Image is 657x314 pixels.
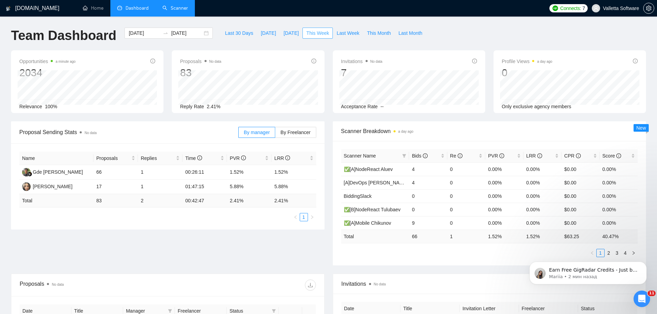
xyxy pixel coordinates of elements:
[138,152,182,165] th: Replies
[300,213,308,221] li: 1
[423,153,428,158] span: info-circle
[311,59,316,63] span: info-circle
[600,203,638,216] td: 0.00%
[6,3,11,14] img: logo
[412,153,427,159] span: Bids
[485,189,523,203] td: 0.00%
[19,152,93,165] th: Name
[524,216,561,230] td: 0.00%
[11,28,116,44] h1: Team Dashboard
[398,29,422,37] span: Last Month
[636,125,646,131] span: New
[19,104,42,109] span: Relevance
[308,213,316,221] button: right
[485,162,523,176] td: 0.00%
[305,282,316,288] span: download
[502,104,571,109] span: Only exclusive agency members
[561,162,599,176] td: $0.00
[409,216,447,230] td: 9
[537,60,552,63] time: a day ago
[197,155,202,160] span: info-circle
[227,165,271,180] td: 1.52%
[20,280,168,291] div: Proposals
[643,6,654,11] a: setting
[22,169,83,174] a: GKGde [PERSON_NAME]
[230,155,246,161] span: PVR
[56,60,76,63] time: a minute ago
[409,230,447,243] td: 66
[341,57,382,65] span: Invitations
[84,131,97,135] span: No data
[180,66,221,79] div: 83
[337,29,359,37] span: Last Week
[401,151,408,161] span: filter
[524,162,561,176] td: 0.00%
[564,153,580,159] span: CPR
[502,57,553,65] span: Profile Views
[227,194,271,207] td: 2.41 %
[257,28,280,39] button: [DATE]
[22,182,31,191] img: VS
[374,282,386,286] span: No data
[306,29,329,37] span: This Week
[341,104,378,109] span: Acceptance Rate
[524,176,561,189] td: 0.00%
[502,66,553,79] div: 0
[308,213,316,221] li: Next Page
[447,230,485,243] td: 1
[600,189,638,203] td: 0.00%
[450,153,462,159] span: Re
[553,6,558,11] img: upwork-logo.png
[280,130,310,135] span: By Freelancer
[485,216,523,230] td: 0.00%
[561,230,599,243] td: $ 63.25
[380,104,384,109] span: --
[447,189,485,203] td: 0
[129,29,160,37] input: Start date
[22,183,72,189] a: VS[PERSON_NAME]
[302,28,333,39] button: This Week
[300,213,308,221] a: 1
[561,189,599,203] td: $0.00
[271,194,316,207] td: 2.41 %
[458,153,462,158] span: info-circle
[45,104,57,109] span: 100%
[519,247,657,295] iframe: Intercom notifications сообщение
[168,309,172,313] span: filter
[472,59,477,63] span: info-circle
[272,309,276,313] span: filter
[561,176,599,189] td: $0.00
[344,153,376,159] span: Scanner Name
[185,155,202,161] span: Time
[561,216,599,230] td: $0.00
[600,176,638,189] td: 0.00%
[22,168,31,176] img: GK
[141,154,175,162] span: Replies
[83,5,103,11] a: homeHome
[225,29,253,37] span: Last 30 Days
[594,6,598,11] span: user
[485,230,523,243] td: 1.52 %
[447,162,485,176] td: 0
[163,30,168,36] span: swap-right
[19,194,93,207] td: Total
[488,153,504,159] span: PVR
[305,280,316,291] button: download
[485,203,523,216] td: 0.00%
[274,155,290,161] span: LRR
[633,59,638,63] span: info-circle
[138,165,182,180] td: 1
[447,216,485,230] td: 0
[271,180,316,194] td: 5.88%
[344,166,393,172] a: ✅[A]NodeReact Aluev
[93,194,138,207] td: 83
[138,180,182,194] td: 1
[537,153,542,158] span: info-circle
[283,29,299,37] span: [DATE]
[182,194,227,207] td: 00:42:47
[93,180,138,194] td: 17
[241,155,246,160] span: info-circle
[583,4,585,12] span: 7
